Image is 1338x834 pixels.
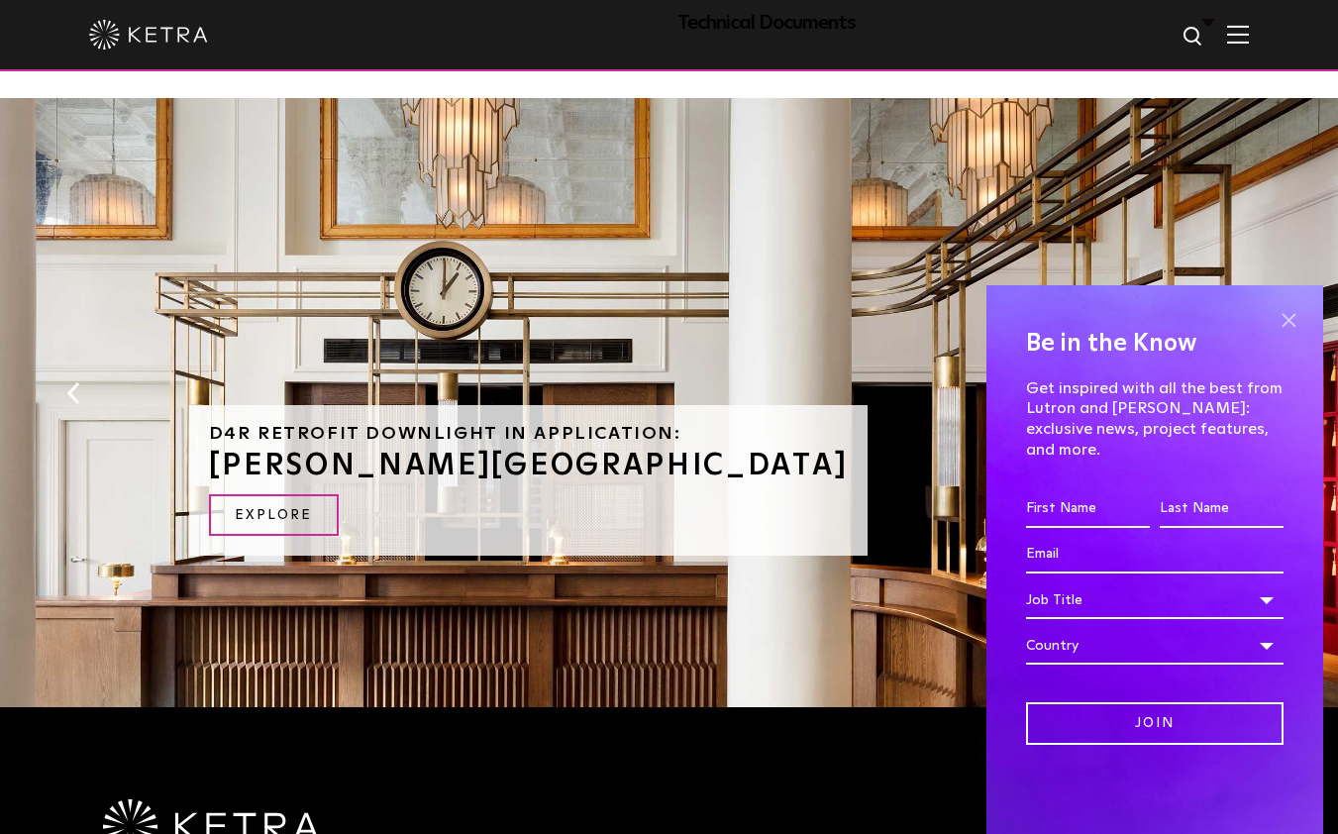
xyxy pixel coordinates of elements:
h3: [PERSON_NAME][GEOGRAPHIC_DATA] [209,451,849,480]
button: Previous [63,380,83,406]
div: Country [1026,627,1284,665]
input: First Name [1026,490,1150,528]
img: Hamburger%20Nav.svg [1227,25,1249,44]
img: search icon [1182,25,1206,50]
input: Email [1026,536,1284,573]
div: Job Title [1026,581,1284,619]
h4: Be in the Know [1026,325,1284,363]
img: ketra-logo-2019-white [89,20,208,50]
h6: D4R Retrofit Downlight in Application: [209,425,849,443]
a: EXPLORE [209,494,339,537]
input: Join [1026,702,1284,745]
p: Get inspired with all the best from Lutron and [PERSON_NAME]: exclusive news, project features, a... [1026,378,1284,461]
input: Last Name [1160,490,1284,528]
